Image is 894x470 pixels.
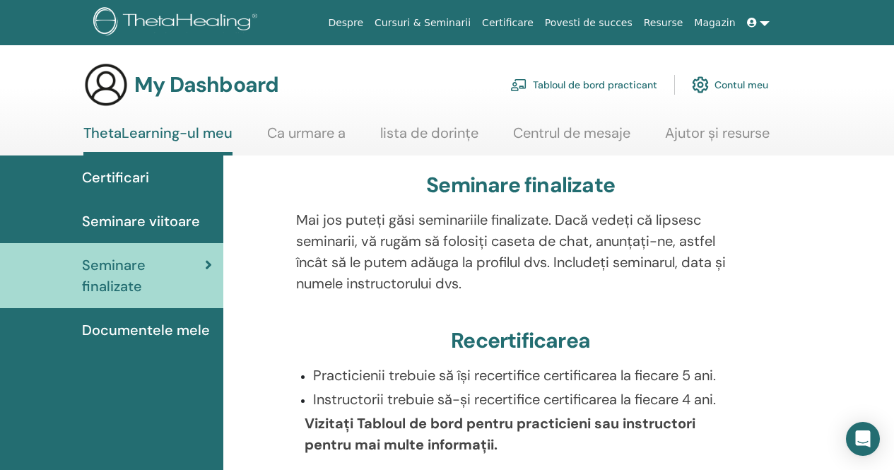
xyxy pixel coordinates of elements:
img: chalkboard-teacher.svg [510,78,527,91]
span: Certificari [82,167,149,188]
a: Centrul de mesaje [513,124,630,152]
a: Tabloul de bord practicant [510,69,657,100]
img: generic-user-icon.jpg [83,62,129,107]
p: Practicienii trebuie să își recertifice certificarea la fiecare 5 ani. [313,365,746,386]
p: Mai jos puteți găsi seminariile finalizate. Dacă vedeți că lipsesc seminarii, vă rugăm să folosiț... [296,209,746,294]
h3: Seminare finalizate [426,172,615,198]
span: Seminare finalizate [82,254,205,297]
div: Open Intercom Messenger [846,422,880,456]
img: cog.svg [692,73,709,97]
a: Ajutor și resurse [665,124,770,152]
h3: Recertificarea [451,328,590,353]
b: Vizitați Tabloul de bord pentru practicieni sau instructori pentru mai multe informații. [305,414,695,454]
a: Certificare [476,10,539,36]
p: Instructorii trebuie să-și recertifice certificarea la fiecare 4 ani. [313,389,746,410]
img: logo.png [93,7,262,39]
a: Magazin [688,10,741,36]
a: lista de dorințe [380,124,478,152]
a: Povesti de succes [539,10,638,36]
a: Ca urmare a [267,124,346,152]
a: ThetaLearning-ul meu [83,124,233,155]
a: Resurse [638,10,689,36]
a: Cursuri & Seminarii [369,10,476,36]
a: Contul meu [692,69,768,100]
span: Seminare viitoare [82,211,200,232]
span: Documentele mele [82,319,210,341]
a: Despre [322,10,369,36]
h3: My Dashboard [134,72,278,98]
